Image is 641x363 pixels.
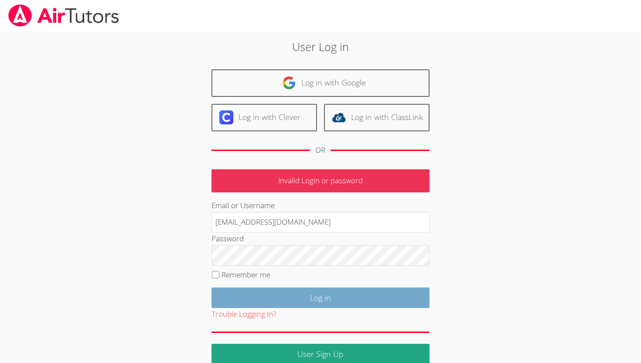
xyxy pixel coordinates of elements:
button: Trouble Logging In? [211,308,276,321]
a: Log in with Google [211,69,430,97]
img: clever-logo-6eab21bc6e7a338710f1a6ff85c0baf02591cd810cc4098c63d3a4b26e2feb20.svg [219,110,233,124]
img: classlink-logo-d6bb404cc1216ec64c9a2012d9dc4662098be43eaf13dc465df04b49fa7ab582.svg [332,110,346,124]
input: Log in [211,288,430,308]
img: airtutors_banner-c4298cdbf04f3fff15de1276eac7730deb9818008684d7c2e4769d2f7ddbe033.png [7,4,120,27]
h2: User Log in [147,38,494,55]
label: Email or Username [211,200,275,210]
a: Log in with Clever [211,104,317,131]
p: Invalid Login or password [211,169,430,192]
label: Remember me [222,270,270,280]
div: OR [315,144,325,157]
img: google-logo-50288ca7cdecda66e5e0955fdab243c47b7ad437acaf1139b6f446037453330a.svg [282,76,296,90]
label: Password [211,233,244,243]
a: Log in with ClassLink [324,104,430,131]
